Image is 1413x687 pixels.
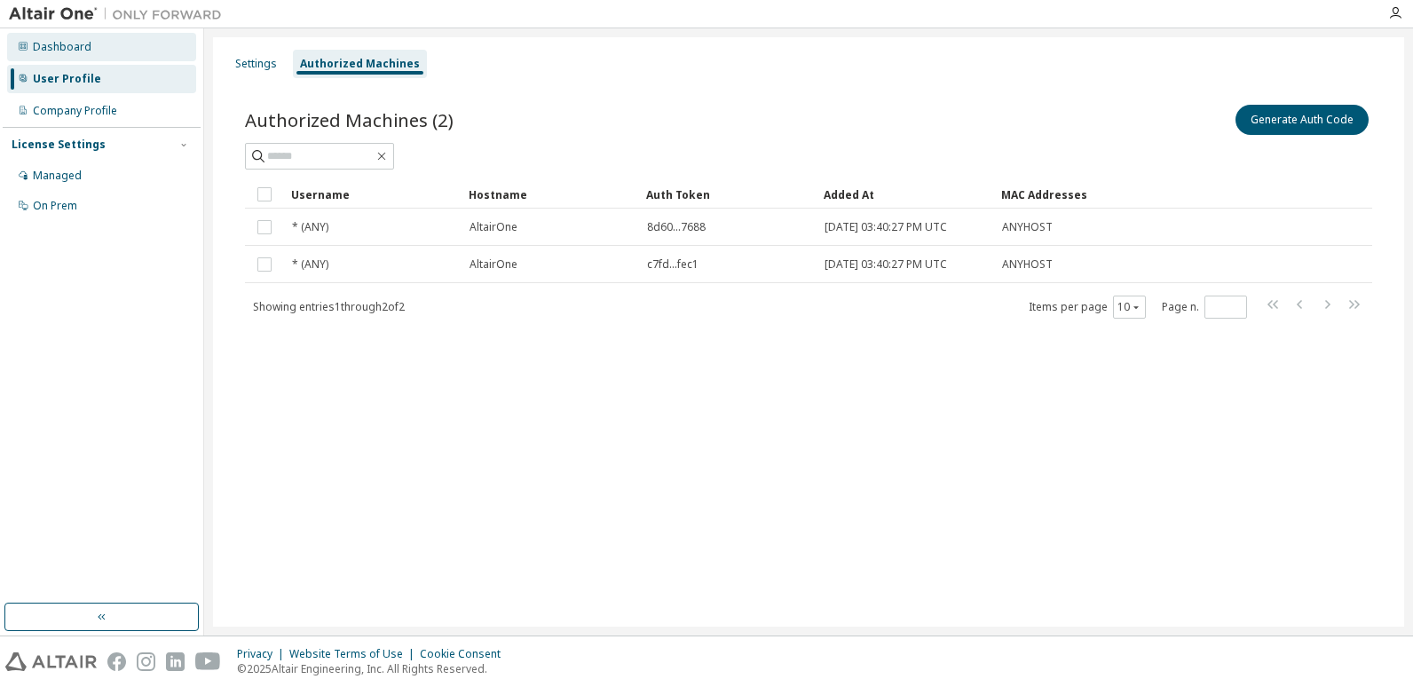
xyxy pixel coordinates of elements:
[292,257,328,272] span: * (ANY)
[137,652,155,671] img: instagram.svg
[33,199,77,213] div: On Prem
[1002,257,1053,272] span: ANYHOST
[420,647,511,661] div: Cookie Consent
[289,647,420,661] div: Website Terms of Use
[237,647,289,661] div: Privacy
[647,257,699,272] span: c7fd...fec1
[33,40,91,54] div: Dashboard
[33,104,117,118] div: Company Profile
[235,57,277,71] div: Settings
[1235,105,1369,135] button: Generate Auth Code
[33,169,82,183] div: Managed
[1002,220,1053,234] span: ANYHOST
[292,220,328,234] span: * (ANY)
[33,72,101,86] div: User Profile
[470,257,517,272] span: AltairOne
[9,5,231,23] img: Altair One
[470,220,517,234] span: AltairOne
[166,652,185,671] img: linkedin.svg
[1029,296,1146,319] span: Items per page
[825,220,947,234] span: [DATE] 03:40:27 PM UTC
[825,257,947,272] span: [DATE] 03:40:27 PM UTC
[195,652,221,671] img: youtube.svg
[291,180,454,209] div: Username
[300,57,420,71] div: Authorized Machines
[253,299,405,314] span: Showing entries 1 through 2 of 2
[647,220,706,234] span: 8d60...7688
[469,180,632,209] div: Hostname
[646,180,809,209] div: Auth Token
[12,138,106,152] div: License Settings
[824,180,987,209] div: Added At
[1117,300,1141,314] button: 10
[5,652,97,671] img: altair_logo.svg
[245,107,454,132] span: Authorized Machines (2)
[237,661,511,676] p: © 2025 Altair Engineering, Inc. All Rights Reserved.
[1001,180,1186,209] div: MAC Addresses
[107,652,126,671] img: facebook.svg
[1162,296,1247,319] span: Page n.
